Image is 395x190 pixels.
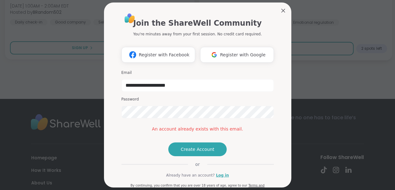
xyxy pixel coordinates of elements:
h3: Email [121,70,274,75]
img: ShareWell Logo [123,11,137,25]
span: Create Account [181,146,215,152]
h1: Join the ShareWell Community [133,18,262,29]
a: Log in [216,172,229,178]
span: Already have an account? [166,172,215,178]
button: Register with Facebook [121,47,195,63]
img: ShareWell Logomark [208,49,220,60]
p: You're minutes away from your first session. No credit card required. [133,31,262,37]
span: Register with Facebook [139,52,189,58]
h3: Password [121,97,274,102]
button: Register with Google [200,47,274,63]
button: Create Account [168,142,227,156]
span: By continuing, you confirm that you are over 18 years of age, agree to our [131,184,247,187]
div: An account already exists with this email. [121,126,274,132]
span: Register with Google [220,52,266,58]
span: or [188,161,207,167]
img: ShareWell Logomark [127,49,139,60]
